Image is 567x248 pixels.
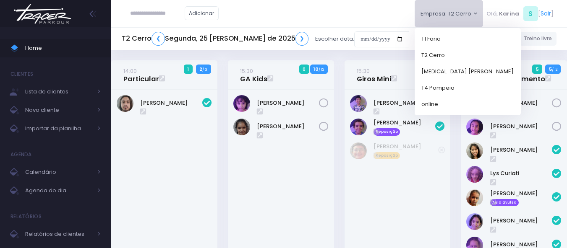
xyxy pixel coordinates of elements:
[490,169,552,178] a: Lys Curiati
[25,229,92,240] span: Relatórios de clientes
[122,32,308,46] h5: T2 Cerro Segunda, 25 [PERSON_NAME] de 2025
[483,4,557,23] div: [ ]
[523,6,538,21] span: S
[466,189,483,206] img: Maya Chinellato
[257,122,319,131] a: [PERSON_NAME]
[25,123,92,134] span: Importar da planilha
[486,10,498,18] span: Olá,
[140,99,202,107] a: [PERSON_NAME]
[185,6,219,20] a: Adicionar
[490,99,552,107] a: [PERSON_NAME]
[466,213,483,230] img: Rafaela Matos
[117,95,133,112] img: Henrique De Castlho Ferreira
[25,43,101,54] span: Home
[240,67,267,83] a: 15:30GA Kids
[415,96,521,112] a: online
[319,67,324,72] small: / 12
[490,146,552,154] a: [PERSON_NAME]
[466,166,483,183] img: Lys Curiati
[350,95,367,112] img: Leonardo Arina Scudeller
[541,9,551,18] a: Sair
[466,119,483,135] img: Marissa Razo Uno
[202,67,207,72] small: / 3
[374,128,400,136] span: Reposição
[374,99,436,107] a: [PERSON_NAME]
[10,146,32,163] h4: Agenda
[490,217,552,225] a: [PERSON_NAME]
[374,152,400,160] span: Reposição
[374,142,439,151] a: [PERSON_NAME]
[10,66,33,83] h4: Clientes
[123,67,137,75] small: 14:00
[532,65,542,74] span: 5
[520,32,557,46] a: Treino livre
[415,47,521,63] a: T2 Cerro
[490,189,552,198] a: [PERSON_NAME]
[499,10,519,18] span: Karina
[25,167,92,178] span: Calendário
[233,95,250,112] img: Alice Freire Lucco
[10,208,42,225] h4: Relatórios
[357,67,370,75] small: 15:30
[295,32,309,46] a: ❯
[152,32,165,46] a: ❮
[299,65,309,74] span: 0
[374,119,436,127] a: [PERSON_NAME]
[184,65,193,74] span: 1
[415,31,521,47] a: T1 Faria
[490,122,552,131] a: [PERSON_NAME]
[549,66,552,72] strong: 5
[415,80,521,96] a: T4 Pompeia
[350,119,367,135] img: Vicente Mota silva
[314,66,319,72] strong: 10
[233,119,250,135] img: LAURA DA SILVA BORGES
[240,67,253,75] small: 15:30
[122,29,409,49] div: Escolher data:
[415,63,521,80] a: [MEDICAL_DATA] [PERSON_NAME]
[257,99,319,107] a: [PERSON_NAME]
[350,142,367,159] img: Gabriel bicca da costa
[490,199,519,207] span: Aula avulsa
[25,86,92,97] span: Lista de clientes
[25,105,92,116] span: Novo cliente
[552,67,557,72] small: / 12
[123,67,159,83] a: 14:00Particular
[25,185,92,196] span: Agenda do dia
[357,67,391,83] a: 15:30Giros Mini
[415,28,521,115] div: Empresa: T2 Cerro
[199,66,202,72] strong: 2
[466,142,483,159] img: Catharina Morais Ablas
